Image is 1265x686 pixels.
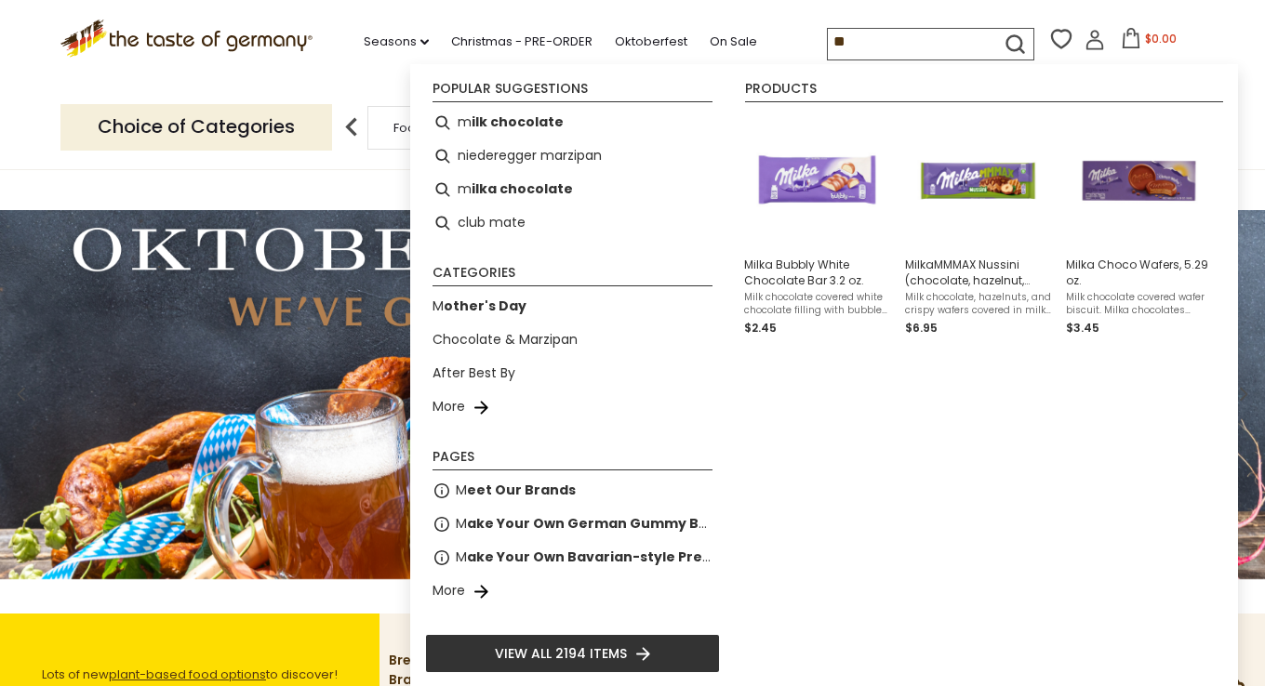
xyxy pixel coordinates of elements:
li: Milka Bubbly White Chocolate Bar 3.2 oz. [737,106,898,345]
a: Chocolate & Marzipan [433,329,578,350]
span: $0.00 [1145,31,1177,46]
span: $2.45 [744,320,777,336]
li: More [425,574,720,608]
li: Make Your Own German Gummy Bears [425,508,720,541]
a: Mother's Day [433,296,526,317]
span: Milka Choco Wafers, 5.29 oz. [1066,257,1212,288]
a: Make Your Own Bavarian-style Pretzel at Home [456,547,712,568]
a: After Best By [433,363,515,384]
b: other's Day [444,297,526,315]
li: milka chocolate [425,173,720,206]
img: Milka MMMAX Nussini [911,113,1045,248]
b: ake Your Own German Gummy Bears [467,514,731,533]
li: Chocolate & Marzipan [425,323,720,357]
img: previous arrow [333,109,370,146]
span: Milk chocolate covered wafer biscuit. Milka chocolates originated in [GEOGRAPHIC_DATA] in [DATE].... [1066,291,1212,317]
img: MIlka Choco Wafers [1072,113,1206,248]
a: Milka MMMAX NussiniMilkaMMMAX Nussini (chocolate, hazelnut, wafer), 9.52oz - made in [GEOGRAPHIC_... [905,113,1051,337]
li: Products [745,82,1223,102]
a: Meet Our Brands [456,480,576,501]
span: Milk chocolate, hazelnuts, and crispy wafers covered in milk chocolate. Milka chocolates originat... [905,291,1051,317]
li: Pages [433,450,712,470]
a: On Sale [710,32,757,52]
img: Milka Bubbly White [750,113,885,248]
li: View all 2194 items [425,634,720,673]
li: Milka Choco Wafers, 5.29 oz. [1059,106,1219,345]
li: MilkaMMMAX Nussini (chocolate, hazelnut, wafer), 9.52oz - made in Germany [898,106,1059,345]
a: MIlka Choco WafersMilka Choco Wafers, 5.29 oz.Milk chocolate covered wafer biscuit. Milka chocola... [1066,113,1212,337]
a: Make Your Own German Gummy Bears [456,513,712,534]
b: eet Our Brands [467,481,576,499]
span: M [456,513,712,534]
span: $6.95 [905,320,938,336]
p: Choice of Categories [60,104,332,150]
li: niederegger marzipan [425,139,720,173]
a: Oktoberfest [615,32,687,52]
li: Meet Our Brands [425,474,720,508]
a: plant-based food options [109,666,266,683]
span: MilkaMMMAX Nussini (chocolate, hazelnut, wafer), 9.52oz - made in [GEOGRAPHIC_DATA] [905,257,1051,288]
a: Seasons [364,32,429,52]
b: ake Your Own Bavarian-style Pretzel at Home [467,547,792,566]
span: $3.45 [1066,320,1099,336]
a: Milka Bubbly WhiteMilka Bubbly White Chocolate Bar 3.2 oz.Milk chocolate covered white chocolate ... [744,113,890,337]
span: Milka Bubbly White Chocolate Bar 3.2 oz. [744,257,890,288]
a: Food By Category [393,121,501,135]
span: M [456,547,712,568]
span: M [456,480,576,501]
li: After Best By [425,357,720,390]
button: $0.00 [1109,28,1188,56]
li: More [425,390,720,424]
li: Make Your Own Bavarian-style Pretzel at Home [425,541,720,574]
span: View all 2194 items [495,643,627,664]
span: Milk chocolate covered white chocolate filling with bubbles that create a unique melt-in-your-mou... [744,291,890,317]
li: Popular suggestions [433,82,712,102]
a: Christmas - PRE-ORDER [451,32,593,52]
li: club mate [425,206,720,240]
li: Categories [433,266,712,286]
b: ilk chocolate [472,112,564,133]
li: Mother's Day [425,290,720,323]
li: milk chocolate [425,106,720,139]
b: ilka chocolate [472,178,573,200]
